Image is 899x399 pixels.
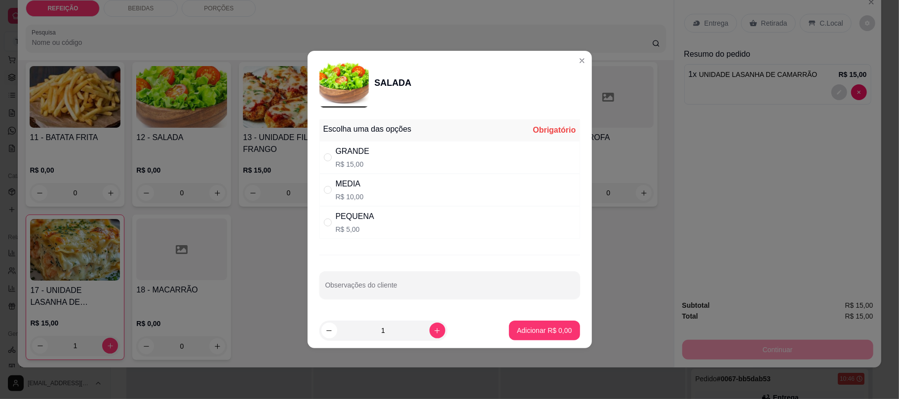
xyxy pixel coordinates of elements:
[336,192,364,202] p: R$ 10,00
[321,323,337,338] button: decrease-product-quantity
[375,76,412,90] div: SALADA
[336,224,374,234] p: R$ 5,00
[574,53,590,69] button: Close
[336,178,364,190] div: MEDIA
[336,211,374,222] div: PEQUENA
[430,323,445,338] button: increase-product-quantity
[323,123,412,135] div: Escolha uma das opções
[336,145,369,157] div: GRANDE
[319,59,369,108] img: product-image
[533,124,576,136] div: Obrigatório
[325,284,574,294] input: Observações do cliente
[509,321,580,340] button: Adicionar R$ 0,00
[517,326,572,335] p: Adicionar R$ 0,00
[336,159,369,169] p: R$ 15,00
